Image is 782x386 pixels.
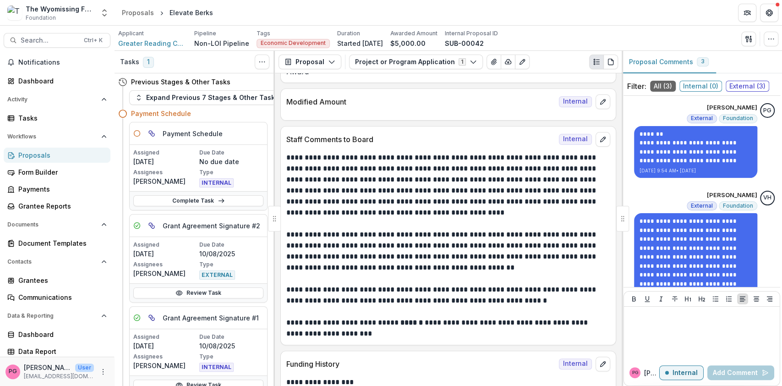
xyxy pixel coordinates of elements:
button: PDF view [603,55,618,69]
p: Awarded Amount [390,29,437,38]
p: Applicant [118,29,144,38]
p: Assigned [133,241,197,249]
p: Internal [673,369,698,377]
span: INTERNAL [199,178,234,187]
button: View dependent tasks [144,310,159,325]
p: Type [199,353,263,361]
span: Foundation [723,203,753,209]
h5: Grant Agreement Signature #2 [163,221,260,231]
span: EXTERNAL [199,270,235,280]
h4: Payment Schedule [131,109,191,118]
button: Open Contacts [4,254,110,269]
button: Proposal Comments [622,51,716,73]
button: Proposal [279,55,341,69]
p: [DATE] [133,341,197,351]
p: Due Date [199,149,263,157]
button: View dependent tasks [144,126,159,141]
span: 1 [143,57,154,68]
p: [EMAIL_ADDRESS][DOMAIN_NAME] [24,372,94,380]
div: Proposals [18,150,103,160]
button: Open Data & Reporting [4,309,110,323]
a: Grantees [4,273,110,288]
p: Duration [337,29,360,38]
button: Bold [629,293,640,304]
span: Internal ( 0 ) [679,81,722,92]
button: edit [596,132,610,147]
button: Strike [669,293,680,304]
div: Elevate Berks [170,8,213,17]
div: The Wyomissing Foundation [26,4,94,14]
span: Workflows [7,133,98,140]
button: Internal [659,365,704,380]
p: Type [199,168,263,176]
button: Heading 1 [683,293,694,304]
p: [PERSON_NAME] [133,269,197,278]
button: Expand Previous 7 Stages & Other Tasks [129,90,284,105]
p: Internal Proposal ID [445,29,498,38]
p: [DATE] [133,157,197,166]
p: [PERSON_NAME] [707,103,757,112]
button: Heading 2 [696,293,707,304]
span: All ( 3 ) [650,81,676,92]
p: Staff Comments to Board [286,134,555,145]
div: Pat Giles [632,370,638,375]
div: Tasks [18,113,103,123]
button: Add Comment [707,365,774,380]
span: 3 [701,58,705,65]
span: Documents [7,221,98,228]
p: User [75,364,94,372]
button: Open entity switcher [98,4,111,22]
p: [PERSON_NAME] [644,368,659,378]
nav: breadcrumb [118,6,217,19]
div: Document Templates [18,238,103,248]
p: Assignees [133,168,197,176]
span: Activity [7,96,98,103]
button: edit [596,94,610,109]
span: Economic Development [261,40,326,46]
span: External [691,115,713,121]
p: Due Date [199,333,263,341]
p: SUB-00042 [445,39,484,48]
div: Grantees [18,276,103,285]
p: Tags [257,29,270,38]
a: Greater Reading Chamber of Commerce and Industry [118,39,187,48]
a: Dashboard [4,327,110,342]
h3: Tasks [120,58,139,66]
button: Italicize [656,293,667,304]
p: Assigned [133,149,197,157]
a: Document Templates [4,236,110,251]
button: Bullet List [710,293,721,304]
div: Dashboard [18,330,103,339]
button: Align Center [751,293,762,304]
p: Non-LOI Pipeline [194,39,249,48]
div: Pat Giles [9,369,17,375]
p: Assignees [133,353,197,361]
span: External [691,203,713,209]
div: Communications [18,292,103,302]
button: Partners [738,4,756,22]
a: Review Task [133,287,263,298]
p: No due date [199,157,263,166]
button: Toggle View Cancelled Tasks [255,55,269,69]
button: Get Help [760,4,778,22]
a: Grantee Reports [4,199,110,214]
button: Align Left [737,293,748,304]
a: Complete Task [133,195,263,206]
a: Payments [4,182,110,197]
a: Proposals [118,6,158,19]
button: Open Documents [4,217,110,232]
img: The Wyomissing Foundation [7,6,22,20]
p: $5,000.00 [390,39,426,48]
span: Notifications [18,59,107,66]
button: Project or Program Application1 [349,55,483,69]
span: Data & Reporting [7,313,98,319]
button: Underline [642,293,653,304]
a: Tasks [4,110,110,126]
p: Type [199,260,263,269]
h5: Grant Agreement Signature #1 [163,313,259,323]
p: Pipeline [194,29,216,38]
p: Funding History [286,358,555,369]
p: [PERSON_NAME] [24,363,71,372]
button: Ordered List [723,293,734,304]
